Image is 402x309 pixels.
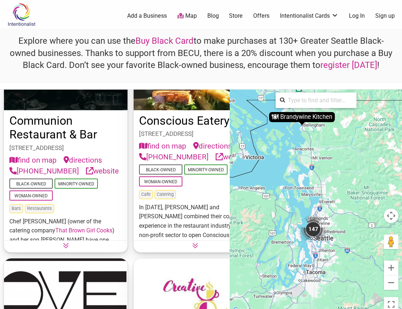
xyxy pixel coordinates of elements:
button: find on map [9,155,56,166]
span: Cafe [139,190,153,199]
a: That Brown Girl Cooks [55,227,112,234]
img: Intentionalist [4,3,39,26]
button: Zoom out [384,275,398,290]
span: Catering [155,190,176,199]
span: Woman-Owned [9,190,53,201]
img: plate-utensils.svg [271,113,278,120]
a: directions [193,141,232,152]
button: Drag Pegman onto the map to open Street View [384,235,398,249]
span: Bars [9,204,23,213]
a: [PHONE_NUMBER] [139,151,208,163]
gmp-advanced-marker: 147 [299,215,328,244]
a: register [DATE] [320,60,377,70]
span: Minority-Owned [55,179,98,189]
a: Store [229,12,243,20]
a: [PHONE_NUMBER] [9,166,79,177]
span: Black-Owned [9,179,53,189]
button: Map camera controls [384,209,398,223]
div: Brandywine Kitchen [269,112,335,122]
span: Minority-Owned [184,164,228,175]
input: Type to find and filter... [285,93,352,107]
div: [STREET_ADDRESS] [9,143,122,153]
a: Sign up [375,12,395,20]
span: Woman-Owned [139,176,182,186]
a: Conscious Eatery [139,114,229,128]
a: Add a Business [127,12,167,20]
div: Type to search and filter [276,93,356,108]
a: Blog [207,12,219,20]
gmp-advanced-marker: Brandywine Kitchen [269,115,335,125]
button: Zoom in [384,261,398,275]
h4: Explore where you can use the to make purchases at 130+ Greater Seattle Black-owned businesses. T... [6,35,396,72]
a: website [216,151,248,163]
a: Offers [253,12,269,20]
a: website [86,166,119,177]
a: directions [64,155,102,166]
span: Restaurants [25,204,54,213]
a: Map [177,12,197,20]
a: Communion Restaurant & Bar [9,114,97,142]
a: Intentionalist Cards [280,12,338,20]
a: Log In [349,12,365,20]
button: find on map [139,141,186,152]
a: Buy Black Card [135,36,194,46]
span: Black-Owned [139,164,182,175]
div: [STREET_ADDRESS] [139,129,251,139]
